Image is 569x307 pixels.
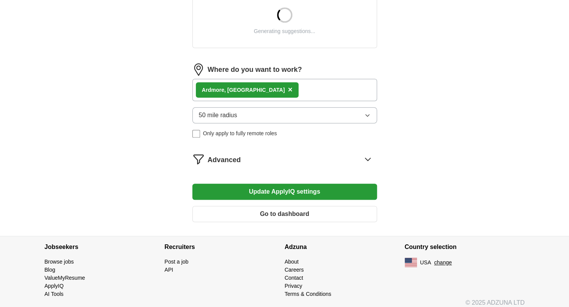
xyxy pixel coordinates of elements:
img: US flag [405,258,417,267]
div: Ardmore, [GEOGRAPHIC_DATA] [202,86,285,94]
a: ValueMyResume [45,275,85,281]
div: Generating suggestions... [254,27,315,35]
a: Post a job [165,259,189,265]
span: Only apply to fully remote roles [203,129,277,138]
button: 50 mile radius [192,107,377,123]
a: Careers [285,267,304,273]
button: change [434,259,452,267]
button: Go to dashboard [192,206,377,222]
button: Update ApplyIQ settings [192,184,377,200]
a: About [285,259,299,265]
a: AI Tools [45,291,64,297]
a: Browse jobs [45,259,74,265]
img: location.png [192,63,205,76]
a: Blog [45,267,55,273]
a: Privacy [285,283,302,289]
span: 50 mile radius [199,111,237,120]
span: USA [420,259,431,267]
img: filter [192,153,205,165]
a: ApplyIQ [45,283,64,289]
a: Contact [285,275,303,281]
input: Only apply to fully remote roles [192,130,200,138]
button: × [288,84,292,96]
span: × [288,85,292,94]
h4: Country selection [405,236,525,258]
span: Advanced [208,155,241,165]
a: Terms & Conditions [285,291,331,297]
a: API [165,267,174,273]
label: Where do you want to work? [208,65,302,75]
